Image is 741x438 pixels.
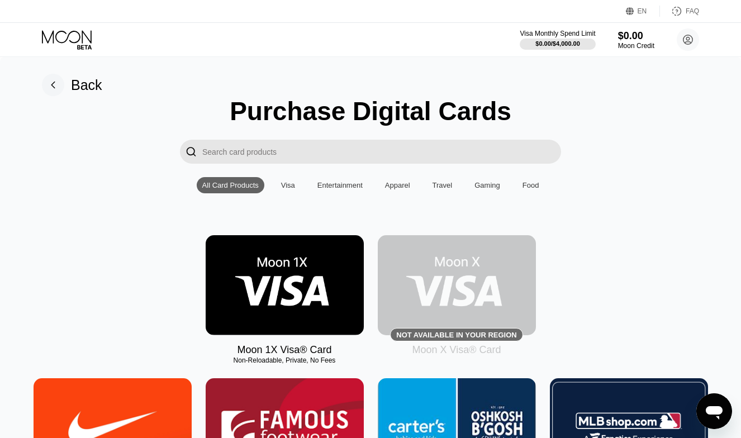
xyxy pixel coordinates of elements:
div: Moon Credit [618,42,654,50]
div: Moon 1X Visa® Card [237,344,331,356]
div: All Card Products [202,181,259,189]
div: Moon X Visa® Card [412,344,501,356]
div: Purchase Digital Cards [230,96,511,126]
div: Not available in your region [378,235,536,335]
div: Gaming [474,181,500,189]
div: Food [522,181,539,189]
div: Visa [275,177,301,193]
div: Not available in your region [396,331,516,339]
div: Entertainment [317,181,363,189]
div: $0.00 / $4,000.00 [535,40,580,47]
div: Back [42,74,102,96]
div: Gaming [469,177,506,193]
div: Visa [281,181,295,189]
div: Food [517,177,545,193]
div: $0.00Moon Credit [618,30,654,50]
div: $0.00 [618,30,654,42]
div: EN [626,6,660,17]
div: Non-Reloadable, Private, No Fees [206,356,364,364]
div: Apparel [385,181,410,189]
div:  [180,140,202,164]
div: Travel [427,177,458,193]
input: Search card products [202,140,561,164]
div: FAQ [660,6,699,17]
div: Visa Monthly Spend Limit [520,30,595,37]
div: All Card Products [197,177,264,193]
div: EN [638,7,647,15]
iframe: Button to launch messaging window [696,393,732,429]
div: Visa Monthly Spend Limit$0.00/$4,000.00 [520,30,595,50]
div: FAQ [686,7,699,15]
div: Apparel [379,177,416,193]
div: Entertainment [312,177,368,193]
div: Back [71,77,102,93]
div:  [186,145,197,158]
div: Travel [433,181,453,189]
